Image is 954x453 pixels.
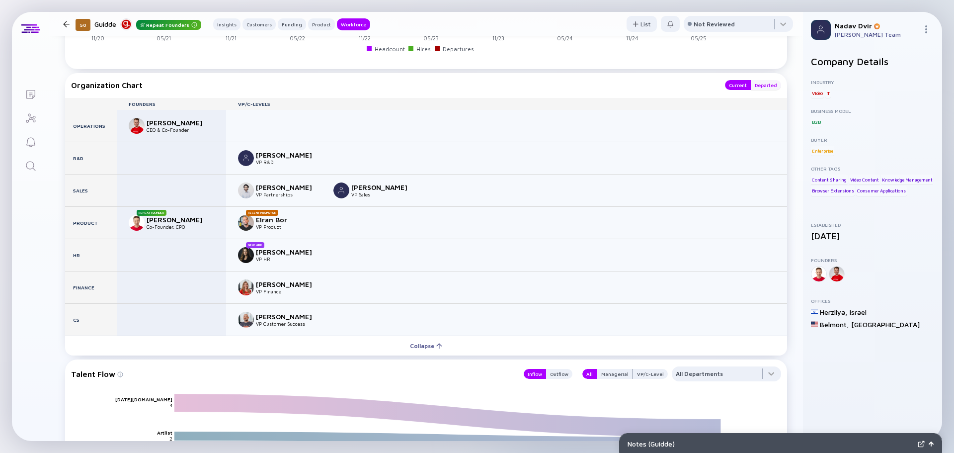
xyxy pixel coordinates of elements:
div: Video [811,88,824,98]
div: Buyer [811,137,934,143]
h2: Company Details [811,56,934,67]
button: Funding [278,18,306,30]
div: CS [65,304,117,336]
div: Nadav Dvir [835,21,918,30]
div: Founders [811,257,934,263]
tspan: 11/23 [492,35,504,41]
button: Inflow [524,369,546,379]
text: 4 [170,402,172,408]
img: Eyal Zurr picture [238,182,254,198]
div: Repeat Founder [137,210,166,216]
img: Sivan Peri picture [238,279,254,295]
div: Video Content [849,175,880,184]
div: All [582,369,597,379]
tspan: 05/23 [423,35,439,41]
div: Managerial [597,369,633,379]
div: B2B [811,117,821,127]
div: Collapse [404,338,448,354]
div: Finance [65,272,117,303]
div: Browser Extensions [811,186,855,196]
div: Organization Chart [71,80,715,90]
div: Business Model [811,108,934,114]
tspan: 05/24 [557,35,573,41]
tspan: 05/22 [290,35,305,41]
img: Profile Picture [811,20,831,40]
div: Co-Founder, CPO [147,224,212,230]
div: [PERSON_NAME] [256,280,321,288]
a: Lists [12,82,49,105]
img: Danielle Tabin Rotem picture [238,247,254,263]
div: Offices [811,298,934,304]
div: VP HR [256,256,321,262]
div: IT [825,88,831,98]
div: [PERSON_NAME] [256,151,321,159]
div: Founders [117,101,226,107]
div: [PERSON_NAME] Team [835,31,918,38]
div: Knowledge Management [881,175,933,184]
div: Industry [811,79,934,85]
text: [DATE][DOMAIN_NAME] [115,396,172,402]
div: [PERSON_NAME] [256,312,321,321]
div: Workforce [337,19,370,29]
button: Outflow [546,369,572,379]
div: Operations [65,110,117,142]
tspan: 05/25 [691,35,707,41]
div: Herzliya , [820,308,848,316]
div: Insights [213,19,240,29]
div: New Hire [246,242,264,248]
div: Israel [850,308,867,316]
button: VP/C-Level [633,369,668,379]
div: Other Tags [811,166,934,172]
div: 50 [76,19,90,31]
div: [DATE] [811,231,934,241]
div: HR [65,239,117,271]
div: Elran Bor [256,215,321,224]
button: Workforce [337,18,370,30]
img: Graham Rowe picture [333,182,349,198]
img: Dan Sahar picture [129,215,145,231]
button: Customers [242,18,276,30]
img: Asaf David picture [238,150,254,166]
img: Elran Bor picture [238,215,254,231]
div: VP Customer Success [256,321,321,327]
div: Product [65,207,117,239]
div: VP Finance [256,288,321,294]
div: [PERSON_NAME] [256,183,321,191]
button: Insights [213,18,240,30]
img: Menu [922,25,930,33]
div: Repeat Founders [136,20,201,30]
img: Open Notes [929,442,934,447]
button: Departed [751,80,781,90]
img: Yoav Einav picture [129,118,145,134]
div: [PERSON_NAME] [147,215,212,224]
div: [PERSON_NAME] [351,183,417,191]
div: Content Sharing [811,175,848,184]
div: Established [811,222,934,228]
div: VP R&D [256,159,321,165]
div: VP/C-Levels [226,101,787,107]
button: Collapse [65,336,787,356]
tspan: 11/22 [359,35,371,41]
div: Funding [278,19,306,29]
button: Current [725,80,751,90]
a: Search [12,153,49,177]
div: [GEOGRAPHIC_DATA] [851,320,920,329]
div: Customers [242,19,276,29]
img: Peleg Samson picture [238,312,254,328]
div: Product [308,19,335,29]
div: Consumer Applications [856,186,907,196]
div: Belmont , [820,320,849,329]
div: Enterprise [811,146,834,156]
button: List [627,16,657,32]
div: Talent Flow [71,366,514,381]
div: CEO & Co-Founder [147,127,212,133]
div: Guidde [94,18,201,30]
div: VP Partnerships [256,191,321,197]
div: [PERSON_NAME] [147,118,212,127]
